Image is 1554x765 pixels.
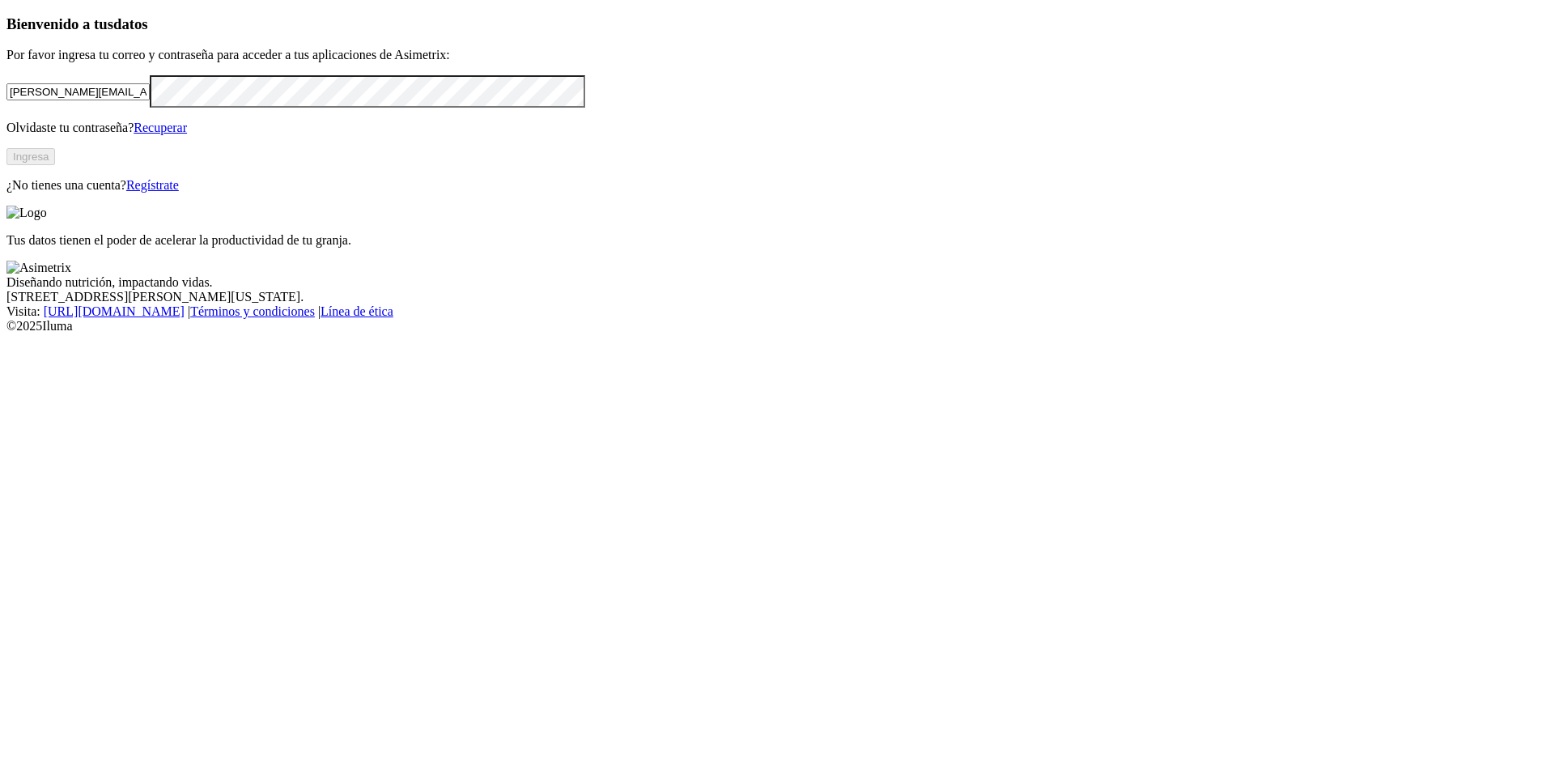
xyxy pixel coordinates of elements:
[6,48,1548,62] p: Por favor ingresa tu correo y contraseña para acceder a tus aplicaciones de Asimetrix:
[134,121,187,134] a: Recuperar
[6,261,71,275] img: Asimetrix
[6,206,47,220] img: Logo
[6,83,150,100] input: Tu correo
[113,15,148,32] span: datos
[6,148,55,165] button: Ingresa
[6,233,1548,248] p: Tus datos tienen el poder de acelerar la productividad de tu granja.
[6,319,1548,334] div: © 2025 Iluma
[44,304,185,318] a: [URL][DOMAIN_NAME]
[190,304,315,318] a: Términos y condiciones
[6,121,1548,135] p: Olvidaste tu contraseña?
[6,275,1548,290] div: Diseñando nutrición, impactando vidas.
[6,304,1548,319] div: Visita : | |
[126,178,179,192] a: Regístrate
[321,304,393,318] a: Línea de ética
[6,290,1548,304] div: [STREET_ADDRESS][PERSON_NAME][US_STATE].
[6,15,1548,33] h3: Bienvenido a tus
[6,178,1548,193] p: ¿No tienes una cuenta?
